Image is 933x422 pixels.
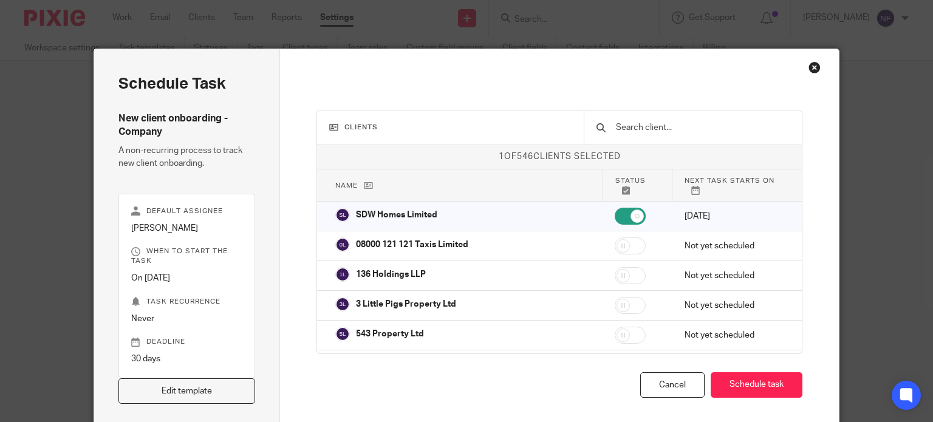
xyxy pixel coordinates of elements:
[356,268,426,281] p: 136 Holdings LLP
[335,180,590,191] p: Name
[118,112,256,138] h4: New client onboarding - Company
[499,152,504,161] span: 1
[335,237,350,252] img: svg%3E
[118,145,256,169] p: A non-recurring process to track new client onboarding.
[131,206,243,216] p: Default assignee
[356,239,468,251] p: 08000 121 121 Taxis Limited
[118,73,256,94] h2: Schedule task
[131,272,243,284] p: On [DATE]
[685,210,784,222] p: [DATE]
[118,378,256,404] a: Edit template
[685,240,784,252] p: Not yet scheduled
[356,209,437,221] p: SDW Homes Limited
[335,208,350,222] img: svg%3E
[335,267,350,282] img: svg%3E
[131,353,243,365] p: 30 days
[335,297,350,311] img: svg%3E
[685,329,784,341] p: Not yet scheduled
[615,121,790,134] input: Search client...
[640,372,705,398] div: Cancel
[685,270,784,282] p: Not yet scheduled
[131,313,243,325] p: Never
[685,175,784,195] p: Next task starts on
[808,61,821,73] div: Close this dialog window
[356,328,424,340] p: 543 Property Ltd
[711,372,802,398] button: Schedule task
[615,175,660,195] p: Status
[685,299,784,311] p: Not yet scheduled
[335,327,350,341] img: svg%3E
[517,152,533,161] span: 546
[356,298,456,310] p: 3 Little Pigs Property Ltd
[131,337,243,347] p: Deadline
[131,297,243,307] p: Task recurrence
[317,151,802,163] p: of clients selected
[131,247,243,266] p: When to start the task
[329,123,572,132] h3: Clients
[131,222,243,234] p: [PERSON_NAME]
